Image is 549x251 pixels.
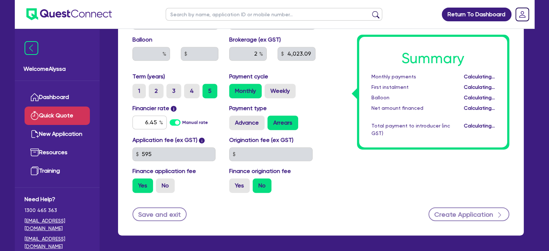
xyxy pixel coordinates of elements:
span: Calculating... [463,123,494,129]
label: 4 [184,84,200,98]
img: icon-menu-close [25,41,38,55]
label: Arrears [267,116,298,130]
a: [EMAIL_ADDRESS][DOMAIN_NAME] [25,235,90,250]
a: Training [25,162,90,180]
label: Payment cycle [229,72,268,81]
label: Yes [132,178,153,193]
label: Term (years) [132,72,165,81]
label: 5 [202,84,217,98]
span: Welcome Alyssa [23,65,91,73]
h1: Summary [371,50,495,67]
label: Finance application fee [132,167,196,176]
button: Save and exit [132,207,187,221]
span: Calculating... [463,105,494,111]
label: Financier rate [132,104,177,113]
label: Monthly [229,84,262,98]
img: new-application [30,130,39,138]
a: Dropdown toggle [513,5,532,24]
span: i [199,138,205,143]
label: Balloon [132,35,152,44]
div: Total payment to introducer (inc GST) [366,122,456,137]
div: Net amount financed [366,104,456,112]
label: Weekly [265,84,296,98]
label: Advance [229,116,265,130]
label: Payment type [229,104,267,113]
img: training [30,166,39,175]
label: Manual rate [182,119,208,126]
a: Resources [25,143,90,162]
div: Balloon [366,94,456,101]
a: [EMAIL_ADDRESS][DOMAIN_NAME] [25,217,90,232]
label: 2 [149,84,164,98]
span: Need Help? [25,195,90,204]
div: Monthly payments [366,73,456,81]
span: i [171,106,177,112]
a: Return To Dashboard [442,8,511,21]
label: No [156,178,175,193]
a: New Application [25,125,90,143]
label: 1 [132,84,146,98]
label: Application fee (ex GST) [132,136,197,144]
a: Dashboard [25,88,90,107]
img: quest-connect-logo-blue [26,8,112,20]
label: 3 [166,84,181,98]
img: quick-quote [30,111,39,120]
span: 1300 465 363 [25,207,90,214]
div: First instalment [366,83,456,91]
span: Calculating... [463,95,494,100]
button: Create Application [428,207,509,221]
input: Search by name, application ID or mobile number... [166,8,382,21]
label: No [253,178,271,193]
label: Finance origination fee [229,167,291,176]
img: resources [30,148,39,157]
label: Yes [229,178,250,193]
a: Quick Quote [25,107,90,125]
span: Calculating... [463,74,494,79]
label: Origination fee (ex GST) [229,136,293,144]
span: Calculating... [463,84,494,90]
label: Brokerage (ex GST) [229,35,281,44]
